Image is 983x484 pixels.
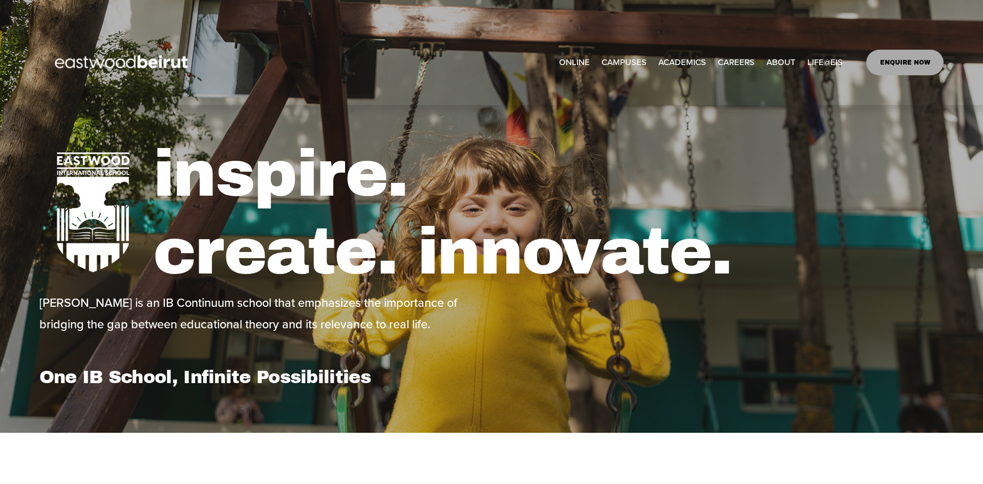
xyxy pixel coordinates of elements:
a: folder dropdown [602,54,647,71]
span: LIFE@EIS [807,55,843,70]
a: folder dropdown [658,54,706,71]
h1: inspire. create. innovate. [153,135,944,291]
img: EastwoodIS Global Site [39,36,206,89]
a: ENQUIRE NOW [866,50,944,75]
a: CAREERS [718,54,755,71]
p: [PERSON_NAME] is an IB Continuum school that emphasizes the importance of bridging the gap betwee... [39,292,489,335]
a: folder dropdown [766,54,796,71]
span: ABOUT [766,55,796,70]
a: folder dropdown [807,54,843,71]
span: ACADEMICS [658,55,706,70]
a: ONLINE [559,54,590,71]
span: CAMPUSES [602,55,647,70]
h1: One IB School, Infinite Possibilities [39,366,489,388]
